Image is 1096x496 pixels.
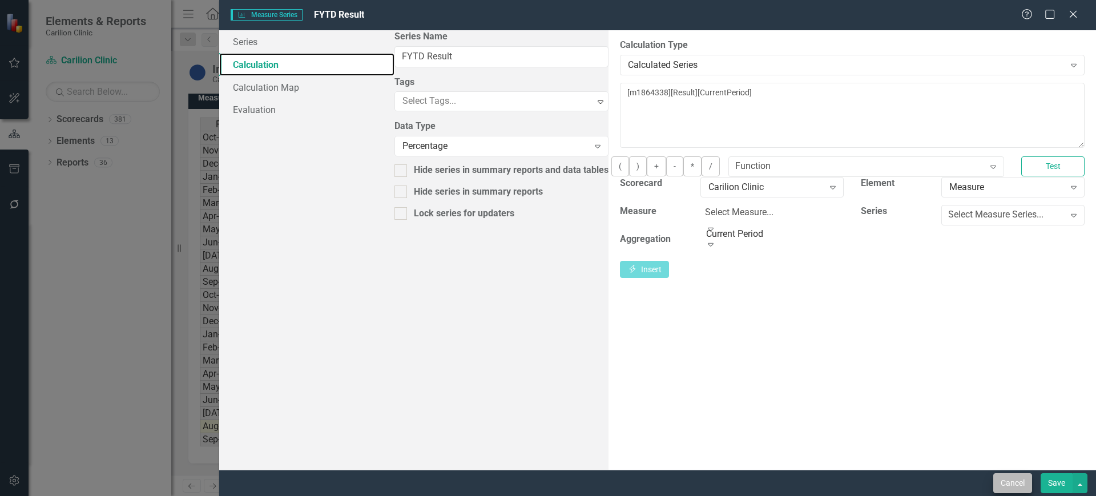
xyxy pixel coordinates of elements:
textarea: [m1864338][Result][CurrentPeriod] [620,83,1085,148]
label: Element [861,177,894,190]
a: Evaluation [219,98,394,121]
label: Data Type [394,120,609,133]
label: Series Name [394,30,609,43]
span: FYTD Result [314,9,364,20]
button: / [702,156,720,176]
div: Calculated Series [628,58,1064,71]
label: Scorecard [620,177,662,190]
a: Series [219,30,394,53]
div: Carilion Clinic [708,180,824,193]
button: ( [611,156,629,176]
div: Current Period [706,227,845,240]
div: Hide series in summary reports and data tables [414,164,609,177]
label: Series [861,205,887,218]
button: Insert [620,261,669,279]
div: Hide series in summary reports [414,186,543,199]
div: Function [735,160,771,173]
input: Series Name [394,46,609,67]
label: Aggregation [620,233,671,246]
button: - [666,156,683,176]
div: Lock series for updaters [414,207,514,220]
label: Measure [620,205,656,218]
div: Select Measure... [705,206,773,219]
div: Measure [949,180,1065,193]
span: Measure Series [231,9,303,21]
a: Calculation Map [219,76,394,99]
a: Calculation [219,53,394,76]
button: ) [629,156,647,176]
label: Tags [394,76,609,89]
button: + [647,156,666,176]
button: Save [1041,473,1073,493]
button: Cancel [993,473,1032,493]
div: Select Measure Series... [948,208,1043,221]
div: Percentage [402,140,589,153]
button: Test [1021,156,1085,176]
label: Calculation Type [620,39,1085,52]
